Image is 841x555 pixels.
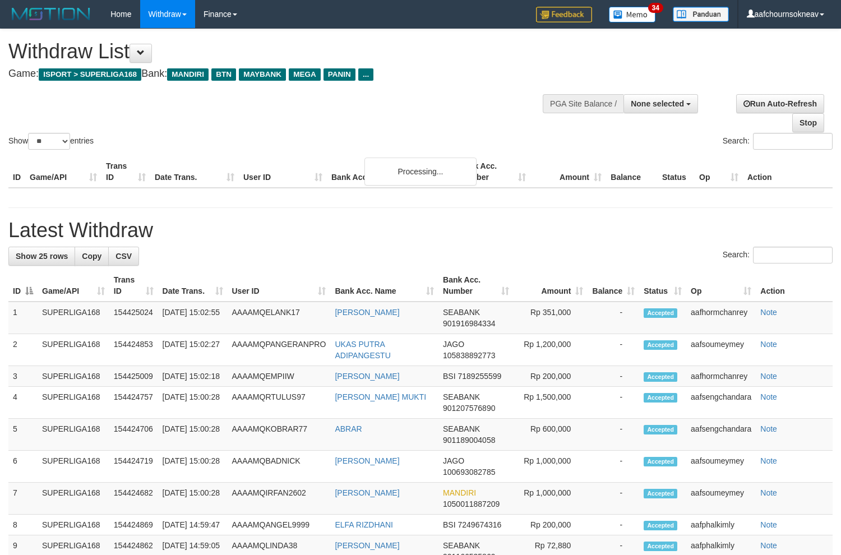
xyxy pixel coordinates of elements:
[443,541,480,550] span: SEABANK
[760,456,777,465] a: Note
[8,156,25,188] th: ID
[743,156,833,188] th: Action
[543,94,623,113] div: PGA Site Balance /
[38,387,109,419] td: SUPERLIGA168
[514,419,588,451] td: Rp 600,000
[753,247,833,263] input: Search:
[588,366,639,387] td: -
[443,404,495,413] span: Copy 901207576890 to clipboard
[723,247,833,263] label: Search:
[228,387,331,419] td: AAAAMQRTULUS97
[443,436,495,445] span: Copy 901189004058 to clipboard
[609,7,656,22] img: Button%20Memo.svg
[736,94,824,113] a: Run Auto-Refresh
[514,483,588,515] td: Rp 1,000,000
[335,392,426,401] a: [PERSON_NAME] MUKTI
[38,366,109,387] td: SUPERLIGA168
[335,372,399,381] a: [PERSON_NAME]
[158,419,228,451] td: [DATE] 15:00:28
[109,451,158,483] td: 154424719
[588,270,639,302] th: Balance: activate to sort column ascending
[760,424,777,433] a: Note
[335,424,362,433] a: ABRAR
[686,515,756,535] td: aafphalkimly
[16,252,68,261] span: Show 25 rows
[8,366,38,387] td: 3
[644,542,677,551] span: Accepted
[158,270,228,302] th: Date Trans.: activate to sort column ascending
[8,40,549,63] h1: Withdraw List
[101,156,150,188] th: Trans ID
[38,302,109,334] td: SUPERLIGA168
[8,219,833,242] h1: Latest Withdraw
[364,158,477,186] div: Processing...
[760,488,777,497] a: Note
[686,387,756,419] td: aafsengchandara
[228,334,331,366] td: AAAAMQPANGERANPRO
[686,483,756,515] td: aafsoumeymey
[38,270,109,302] th: Game/API: activate to sort column ascending
[8,515,38,535] td: 8
[588,419,639,451] td: -
[158,334,228,366] td: [DATE] 15:02:27
[109,302,158,334] td: 154425024
[673,7,729,22] img: panduan.png
[239,156,327,188] th: User ID
[228,270,331,302] th: User ID: activate to sort column ascending
[443,319,495,328] span: Copy 901916984334 to clipboard
[686,366,756,387] td: aafhormchanrey
[443,488,476,497] span: MANDIRI
[695,156,743,188] th: Op
[109,483,158,515] td: 154424682
[109,515,158,535] td: 154424869
[8,483,38,515] td: 7
[588,334,639,366] td: -
[686,451,756,483] td: aafsoumeymey
[38,419,109,451] td: SUPERLIGA168
[158,302,228,334] td: [DATE] 15:02:55
[327,156,455,188] th: Bank Acc. Name
[109,334,158,366] td: 154424853
[588,451,639,483] td: -
[211,68,236,81] span: BTN
[438,270,514,302] th: Bank Acc. Number: activate to sort column ascending
[644,308,677,318] span: Accepted
[760,340,777,349] a: Note
[330,270,438,302] th: Bank Acc. Name: activate to sort column ascending
[514,302,588,334] td: Rp 351,000
[8,419,38,451] td: 5
[648,3,663,13] span: 34
[8,270,38,302] th: ID: activate to sort column descending
[631,99,684,108] span: None selected
[644,372,677,382] span: Accepted
[8,334,38,366] td: 2
[443,351,495,360] span: Copy 105838892773 to clipboard
[158,515,228,535] td: [DATE] 14:59:47
[514,515,588,535] td: Rp 200,000
[289,68,321,81] span: MEGA
[588,483,639,515] td: -
[228,515,331,535] td: AAAAMQANGEL9999
[335,456,399,465] a: [PERSON_NAME]
[228,366,331,387] td: AAAAMQEMPIIW
[228,483,331,515] td: AAAAMQIRFAN2602
[644,489,677,498] span: Accepted
[443,456,464,465] span: JAGO
[760,520,777,529] a: Note
[792,113,824,132] a: Stop
[228,302,331,334] td: AAAAMQELANK17
[443,308,480,317] span: SEABANK
[514,270,588,302] th: Amount: activate to sort column ascending
[443,499,500,508] span: Copy 1050011887209 to clipboard
[686,334,756,366] td: aafsoumeymey
[75,247,109,266] a: Copy
[686,302,756,334] td: aafhormchanrey
[109,387,158,419] td: 154424757
[753,133,833,150] input: Search:
[109,366,158,387] td: 154425009
[167,68,209,81] span: MANDIRI
[39,68,141,81] span: ISPORT > SUPERLIGA168
[760,392,777,401] a: Note
[8,302,38,334] td: 1
[25,156,101,188] th: Game/API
